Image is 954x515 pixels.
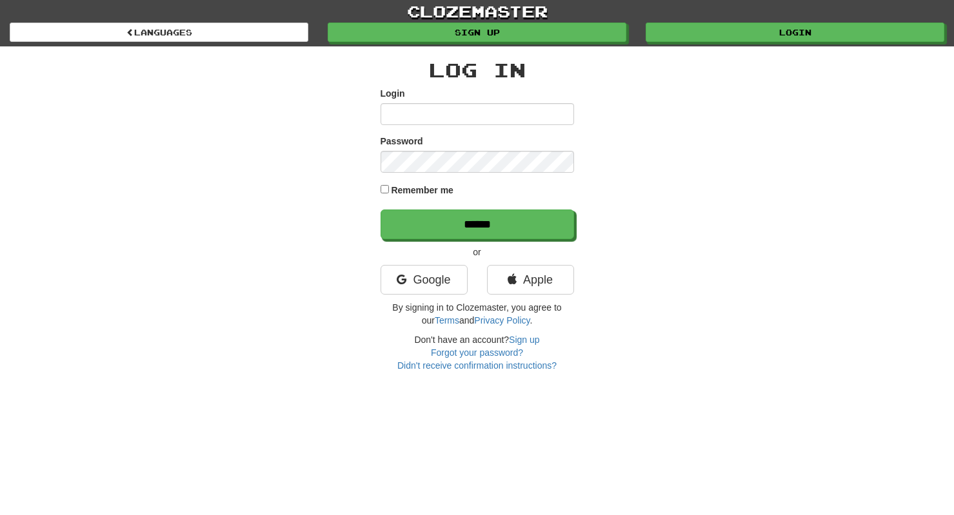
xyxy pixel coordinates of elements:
a: Apple [487,265,574,295]
a: Didn't receive confirmation instructions? [397,360,557,371]
p: or [381,246,574,258]
label: Password [381,135,423,148]
a: Forgot your password? [431,347,523,358]
h2: Log In [381,59,574,81]
a: Languages [10,23,308,42]
p: By signing in to Clozemaster, you agree to our and . [381,301,574,327]
a: Privacy Policy [474,315,530,326]
label: Remember me [391,184,453,197]
div: Don't have an account? [381,333,574,372]
a: Sign up [328,23,626,42]
a: Google [381,265,468,295]
label: Login [381,87,405,100]
a: Login [646,23,944,42]
a: Terms [435,315,459,326]
a: Sign up [509,335,539,345]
